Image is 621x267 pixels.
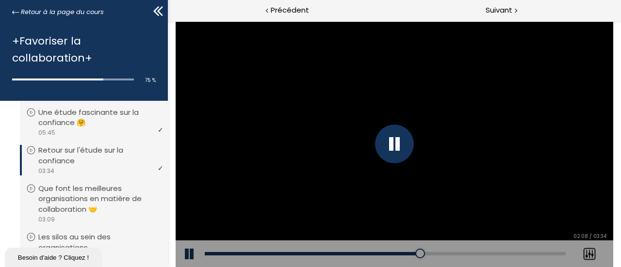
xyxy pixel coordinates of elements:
[12,7,104,17] a: Retour à la page du cours
[12,32,151,66] h1: +Favoriser la collaboration+
[38,183,159,215] p: Que font les meilleures organisations en matière de collaboration 🤝
[38,215,55,224] span: 03:09
[404,211,441,219] div: 02:08 / 03:34
[38,128,55,137] span: 05:45
[38,145,159,166] p: Retour sur l'étude sur la confiance
[271,4,309,16] span: Précédent
[38,167,54,175] span: 03:34
[38,107,159,128] p: Une étude fascinante sur la confiance 🤗
[21,7,104,17] span: Retour à la page du cours
[5,246,104,267] iframe: chat widget
[145,77,156,84] span: 75 %
[486,4,512,16] span: Suivant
